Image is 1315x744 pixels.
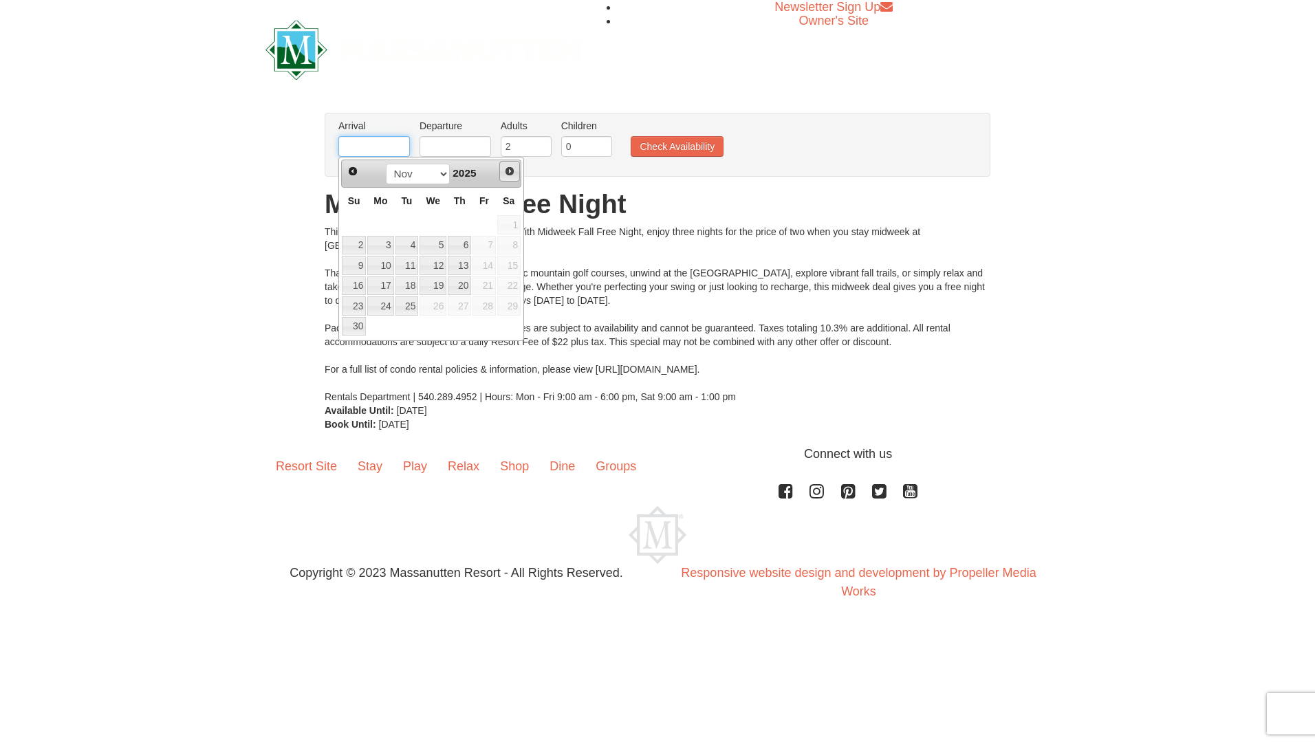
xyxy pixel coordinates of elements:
[379,419,409,430] span: [DATE]
[265,445,347,488] a: Resort Site
[629,506,686,564] img: Massanutten Resort Logo
[447,296,472,316] td: unAvailable
[453,167,476,179] span: 2025
[347,445,393,488] a: Stay
[367,235,394,256] td: available
[325,225,990,404] div: This fall, stretch your stay—not your budget! With Midweek Fall Free Night, enjoy three nights fo...
[342,276,366,296] a: 16
[447,255,472,276] td: available
[342,296,366,316] a: 23
[631,136,724,157] button: Check Availability
[342,256,366,275] a: 9
[419,255,447,276] td: available
[393,445,437,488] a: Play
[448,276,471,296] a: 20
[454,195,466,206] span: Thursday
[367,256,393,275] a: 10
[448,256,471,275] a: 13
[367,255,394,276] td: available
[265,20,580,80] img: Massanutten Resort Logo
[342,236,366,255] a: 2
[395,255,420,276] td: available
[437,445,490,488] a: Relax
[497,236,521,255] span: 8
[343,162,362,181] a: Prev
[472,296,496,316] span: 28
[367,276,394,296] td: available
[325,190,990,218] h1: Midweek Fall Free Night
[420,119,491,133] label: Departure
[497,296,521,316] span: 29
[585,445,646,488] a: Groups
[341,316,367,337] td: available
[395,276,420,296] td: available
[472,276,496,296] span: 21
[472,256,496,275] span: 14
[325,405,394,416] strong: Available Until:
[472,276,497,296] td: unAvailable
[503,195,514,206] span: Saturday
[681,566,1036,598] a: Responsive website design and development by Propeller Media Works
[472,255,497,276] td: unAvailable
[367,276,393,296] a: 17
[419,235,447,256] td: available
[395,256,419,275] a: 11
[341,296,367,316] td: available
[420,256,446,275] a: 12
[561,119,612,133] label: Children
[255,564,657,582] p: Copyright © 2023 Massanutten Resort - All Rights Reserved.
[420,296,446,316] span: 26
[426,195,440,206] span: Wednesday
[341,255,367,276] td: available
[395,296,420,316] td: available
[338,119,410,133] label: Arrival
[395,296,419,316] a: 25
[472,235,497,256] td: unAvailable
[497,296,521,316] td: unAvailable
[348,195,360,206] span: Sunday
[367,296,394,316] td: available
[499,161,520,182] a: Next
[419,276,447,296] td: available
[342,317,366,336] a: 30
[497,215,521,235] td: unAvailable
[265,445,1050,463] p: Connect with us
[373,195,387,206] span: Monday
[367,296,393,316] a: 24
[490,445,539,488] a: Shop
[341,276,367,296] td: available
[347,166,358,177] span: Prev
[397,405,427,416] span: [DATE]
[341,235,367,256] td: available
[420,276,446,296] a: 19
[799,14,869,28] a: Owner's Site
[419,296,447,316] td: unAvailable
[497,256,521,275] span: 15
[479,195,489,206] span: Friday
[501,119,552,133] label: Adults
[472,236,496,255] span: 7
[395,276,419,296] a: 18
[420,236,446,255] a: 5
[367,236,393,255] a: 3
[497,276,521,296] td: unAvailable
[447,276,472,296] td: available
[265,32,580,64] a: Massanutten Resort
[447,235,472,256] td: available
[472,296,497,316] td: unAvailable
[325,419,376,430] strong: Book Until:
[497,276,521,296] span: 22
[497,215,521,234] span: 1
[448,296,471,316] span: 27
[504,166,515,177] span: Next
[448,236,471,255] a: 6
[497,255,521,276] td: unAvailable
[395,235,420,256] td: available
[497,235,521,256] td: unAvailable
[539,445,585,488] a: Dine
[395,236,419,255] a: 4
[401,195,412,206] span: Tuesday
